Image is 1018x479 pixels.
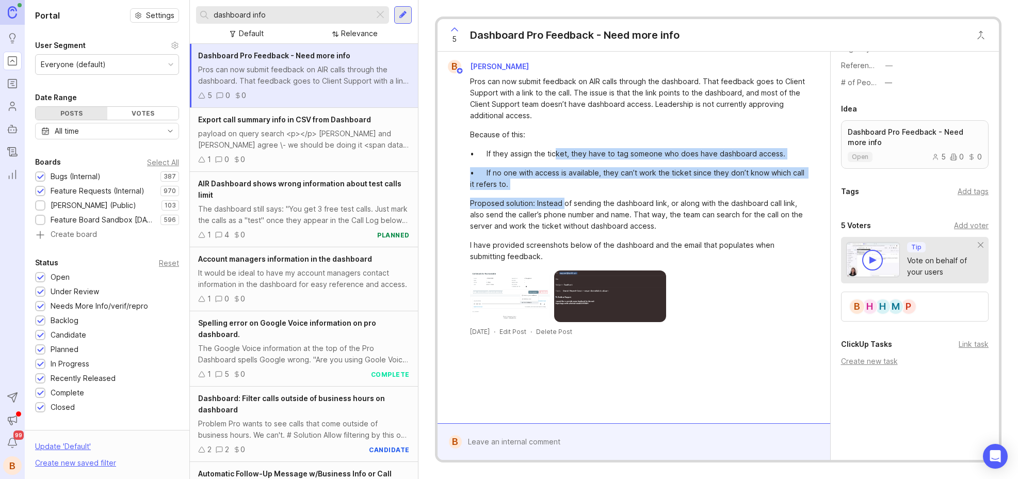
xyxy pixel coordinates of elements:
[207,154,211,165] div: 1
[198,51,350,60] span: Dashboard Pro Feedback - Need more info
[3,411,22,429] button: Announcements
[224,229,229,241] div: 4
[51,315,78,326] div: Backlog
[159,260,179,266] div: Reset
[470,129,810,140] div: Because of this:
[954,220,989,231] div: Add voter
[932,153,946,161] div: 5
[41,59,106,70] div: Everyone (default)
[239,28,264,39] div: Default
[536,327,572,336] div: Delete Post
[841,219,871,232] div: 5 Voters
[885,77,892,88] div: —
[190,387,418,462] a: Dashboard: Filter calls outside of business hours on dashboardProblem Pro wants to see calls that...
[198,394,385,414] span: Dashboard: Filter calls outside of business hours on dashboard
[3,52,22,70] a: Portal
[371,370,410,379] div: complete
[3,434,22,452] button: Notifications
[130,8,179,23] a: Settings
[950,153,964,161] div: 0
[911,243,922,251] p: Tip
[470,239,810,262] div: I have provided screenshots below of the dashboard and the email that populates when submitting f...
[198,343,410,365] div: The Google Voice information at the top of the Pro Dashboard spells Google wrong. "Are you using ...
[470,62,529,71] span: [PERSON_NAME]
[214,9,370,21] input: Search...
[51,402,75,413] div: Closed
[162,127,179,135] svg: toggle icon
[852,153,868,161] p: open
[3,456,22,475] button: B
[51,171,101,182] div: Bugs (Internal)
[882,59,896,72] button: Reference(s)
[983,444,1008,469] div: Open Intercom Messenger
[470,76,810,121] div: Pros can now submit feedback on AIR calls through the dashboard. That feedback goes to Client Sup...
[841,120,989,169] a: Dashboard Pro Feedback - Need more infoopen500
[146,10,174,21] span: Settings
[3,29,22,47] a: Ideas
[51,272,70,283] div: Open
[207,293,211,305] div: 1
[968,153,982,161] div: 0
[35,39,86,52] div: User Segment
[198,64,410,87] div: Pros can now submit feedback on AIR calls through the dashboard. That feedback goes to Client Sup...
[164,216,176,224] p: 596
[494,327,495,336] div: ·
[51,358,89,370] div: In Progress
[470,327,490,336] a: [DATE]
[147,159,179,165] div: Select All
[959,339,989,350] div: Link task
[207,229,211,241] div: 1
[240,444,245,455] div: 0
[907,255,978,278] div: Vote on behalf of your users
[971,25,991,45] button: Close button
[848,127,982,148] p: Dashboard Pro Feedback - Need more info
[51,387,84,398] div: Complete
[51,200,136,211] div: [PERSON_NAME] (Public)
[3,165,22,184] a: Reporting
[900,298,917,315] div: P
[841,61,887,70] label: Reference(s)
[449,435,462,449] div: B
[885,60,893,71] div: —
[452,34,457,45] span: 5
[198,254,372,263] span: Account managers information in the dashboard
[107,107,179,120] div: Votes
[36,107,107,120] div: Posts
[207,90,212,101] div: 5
[190,311,418,387] a: Spelling error on Google Voice information on pro dashboard.The Google Voice information at the t...
[225,444,229,455] div: 2
[841,185,859,198] div: Tags
[8,6,17,18] img: Canny Home
[55,125,79,137] div: All time
[3,74,22,93] a: Roadmaps
[51,373,116,384] div: Recently Released
[377,231,410,239] div: planned
[470,148,810,159] div: • If they assign the ticket, they have to tag someone who does have dashboard access.
[3,97,22,116] a: Users
[470,167,810,190] div: • If no one with access is available, they can’t work the ticket since they don’t know which call...
[35,457,116,469] div: Create new saved filter
[846,242,900,277] img: video-thumbnail-vote-d41b83416815613422e2ca741bf692cc.jpg
[207,369,211,380] div: 1
[51,214,155,226] div: Feature Board Sandbox [DATE]
[456,67,463,75] img: member badge
[198,203,410,226] div: The dashboard still says: "You get 3 free test calls. Just mark the calls as a "test" once they a...
[164,172,176,181] p: 387
[240,229,245,241] div: 0
[530,327,532,336] div: ·
[554,270,666,322] img: https://canny-assets.io/images/908fdb195e429463bd5b085c717e5b89.png
[198,179,401,199] span: AIR Dashboard shows wrong information about test calls limit
[35,9,60,22] h1: Portal
[51,185,144,197] div: Feature Requests (Internal)
[224,154,229,165] div: 0
[958,186,989,197] div: Add tags
[470,28,680,42] div: Dashboard Pro Feedback - Need more info
[35,441,91,457] div: Update ' Default '
[190,108,418,172] a: Export call summary info in CSV from Dashboardpayload on query search <p></p> [PERSON_NAME] and [...
[470,198,810,232] div: Proposed solution: Instead of sending the dashboard link, or along with the dashboard call link, ...
[207,444,212,455] div: 2
[13,430,24,440] span: 99
[442,60,537,73] a: B[PERSON_NAME]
